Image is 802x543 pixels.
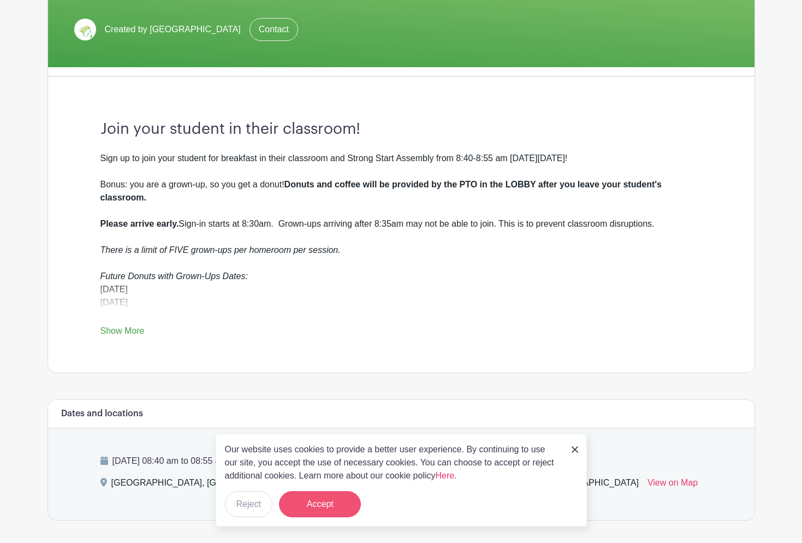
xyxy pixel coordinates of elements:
div: Sign up to join your student for breakfast in their classroom and Strong Start Assembly from 8:40... [100,152,702,283]
a: Here [436,471,455,480]
div: [DATE] [DATE] [DATE] [100,283,702,322]
img: Screen%20Shot%202023-09-28%20at%203.51.11%20PM.png [74,19,96,40]
div: [GEOGRAPHIC_DATA], [GEOGRAPHIC_DATA], [GEOGRAPHIC_DATA], [US_STATE], [GEOGRAPHIC_DATA], [GEOGRAPH... [111,476,639,494]
h6: Dates and locations [61,409,143,419]
p: [DATE] 08:40 am to 08:55 am [100,455,702,468]
em: There is a limit of FIVE grown-ups per homeroom per session. Future Donuts with Grown-Ups Dates: [100,245,341,281]
a: Contact [249,18,298,41]
span: Created by [GEOGRAPHIC_DATA] [105,23,241,36]
p: Our website uses cookies to provide a better user experience. By continuing to use our site, you ... [225,443,560,482]
a: View on Map [647,476,698,494]
strong: Please arrive early. [100,219,179,228]
button: Reject [225,491,272,517]
strong: Donuts and coffee will be provided by the PTO in the LOBBY after you leave your student's classroom. [100,180,662,202]
button: Accept [279,491,361,517]
a: Show More [100,326,145,340]
h3: Join your student in their classroom! [100,120,702,139]
img: close_button-5f87c8562297e5c2d7936805f587ecaba9071eb48480494691a3f1689db116b3.svg [572,446,578,453]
